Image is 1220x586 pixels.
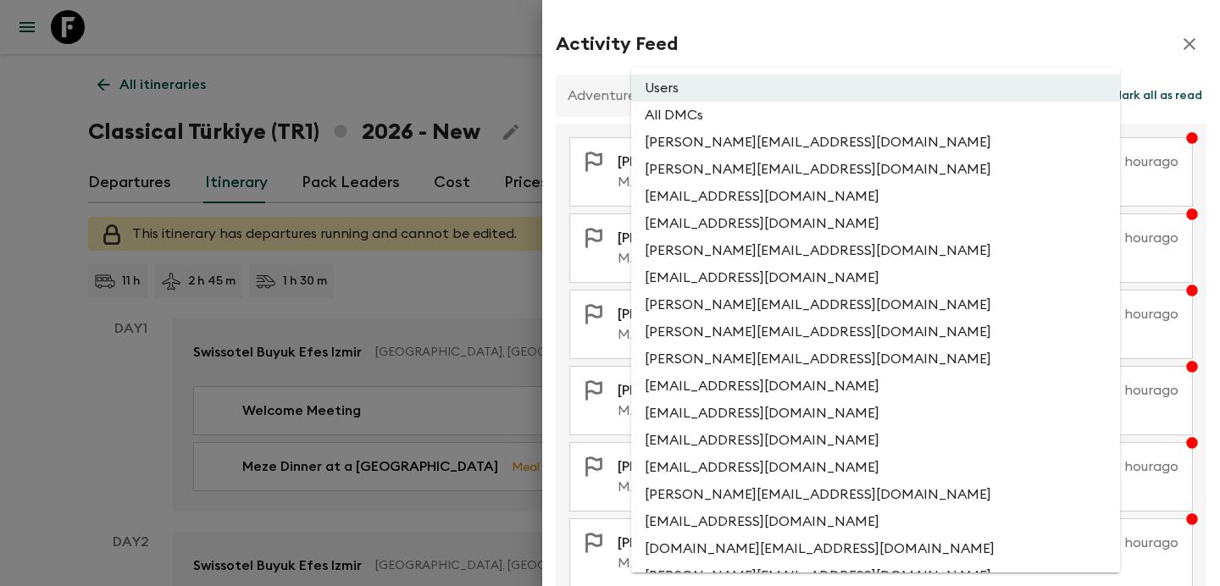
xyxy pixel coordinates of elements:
[631,183,1120,210] li: [EMAIL_ADDRESS][DOMAIN_NAME]
[631,75,1120,102] li: Users
[631,481,1120,508] li: [PERSON_NAME][EMAIL_ADDRESS][DOMAIN_NAME]
[631,508,1120,535] li: [EMAIL_ADDRESS][DOMAIN_NAME]
[631,102,1120,129] li: All DMCs
[631,156,1120,183] li: [PERSON_NAME][EMAIL_ADDRESS][DOMAIN_NAME]
[631,264,1120,291] li: [EMAIL_ADDRESS][DOMAIN_NAME]
[631,346,1120,373] li: [PERSON_NAME][EMAIL_ADDRESS][DOMAIN_NAME]
[631,454,1120,481] li: [EMAIL_ADDRESS][DOMAIN_NAME]
[631,427,1120,454] li: [EMAIL_ADDRESS][DOMAIN_NAME]
[631,291,1120,318] li: [PERSON_NAME][EMAIL_ADDRESS][DOMAIN_NAME]
[631,237,1120,264] li: [PERSON_NAME][EMAIL_ADDRESS][DOMAIN_NAME]
[631,400,1120,427] li: [EMAIL_ADDRESS][DOMAIN_NAME]
[631,535,1120,562] li: [DOMAIN_NAME][EMAIL_ADDRESS][DOMAIN_NAME]
[631,210,1120,237] li: [EMAIL_ADDRESS][DOMAIN_NAME]
[631,373,1120,400] li: [EMAIL_ADDRESS][DOMAIN_NAME]
[631,129,1120,156] li: [PERSON_NAME][EMAIL_ADDRESS][DOMAIN_NAME]
[631,318,1120,346] li: [PERSON_NAME][EMAIL_ADDRESS][DOMAIN_NAME]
